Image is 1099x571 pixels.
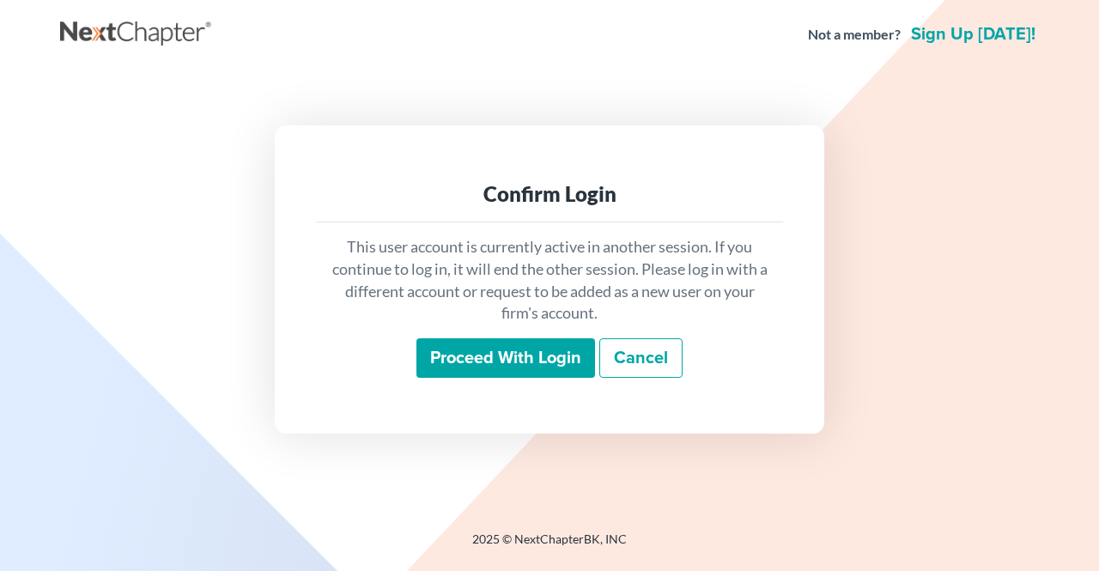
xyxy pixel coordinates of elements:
p: This user account is currently active in another session. If you continue to log in, it will end ... [330,236,769,325]
a: Cancel [599,338,683,378]
div: 2025 © NextChapterBK, INC [60,531,1039,562]
a: Sign up [DATE]! [908,26,1039,43]
div: Confirm Login [330,180,769,208]
input: Proceed with login [416,338,595,378]
strong: Not a member? [808,25,901,45]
